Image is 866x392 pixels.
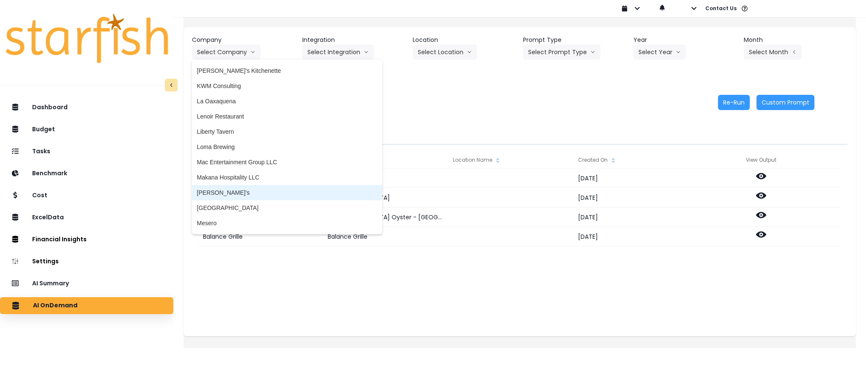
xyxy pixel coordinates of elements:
[323,152,448,168] div: Integration Name
[197,127,377,136] span: Liberty Tavern
[323,207,448,227] div: [GEOGRAPHIC_DATA] Oyster - [GEOGRAPHIC_DATA]
[699,152,824,168] div: View Output
[197,219,377,227] span: Mesero
[523,44,600,60] button: Select Prompt Typearrow down line
[718,95,750,110] button: Re-Run
[302,36,406,44] header: Integration
[197,188,377,197] span: [PERSON_NAME]'s
[494,157,501,164] svg: sort
[633,44,686,60] button: Select Yeararrow down line
[302,44,374,60] button: Select Integrationarrow down line
[192,36,296,44] header: Company
[197,66,377,75] span: [PERSON_NAME]'s Kitchenette
[32,126,55,133] p: Budget
[744,44,802,60] button: Select Montharrow left line
[197,158,377,166] span: Mac Entertainment Group LLC
[413,36,516,44] header: Location
[197,97,377,105] span: La Oaxaquena
[574,152,699,168] div: Created On
[574,188,699,207] div: [DATE]
[323,168,448,188] div: Bolay
[574,207,699,227] div: [DATE]
[32,280,69,287] p: AI Summary
[197,82,377,90] span: KWM Consulting
[250,48,255,56] svg: arrow down line
[199,227,323,246] div: Balance Grille
[523,36,627,44] header: Prompt Type
[744,36,847,44] header: Month
[323,227,448,246] div: Balance Grille
[192,44,260,60] button: Select Companyarrow down line
[364,48,369,56] svg: arrow down line
[197,204,377,212] span: [GEOGRAPHIC_DATA]
[467,48,472,56] svg: arrow down line
[756,95,814,110] button: Custom Prompt
[32,214,64,221] p: ExcelData
[633,36,737,44] header: Year
[32,104,68,111] p: Dashboard
[32,148,50,155] p: Tasks
[413,44,477,60] button: Select Locationarrow down line
[590,48,595,56] svg: arrow down line
[574,168,699,188] div: [DATE]
[574,227,699,246] div: [DATE]
[33,302,77,309] p: AI OnDemand
[192,60,382,234] ul: Select Companyarrow down line
[676,48,681,56] svg: arrow down line
[449,152,573,168] div: Location Name
[197,112,377,121] span: Lenoir Restaurant
[197,143,377,151] span: Loma Brewing
[32,192,47,199] p: Cost
[323,188,448,207] div: [GEOGRAPHIC_DATA]
[610,157,617,164] svg: sort
[792,48,797,56] svg: arrow left line
[197,173,377,182] span: Makana Hospitality LLC
[32,170,67,177] p: Benchmark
